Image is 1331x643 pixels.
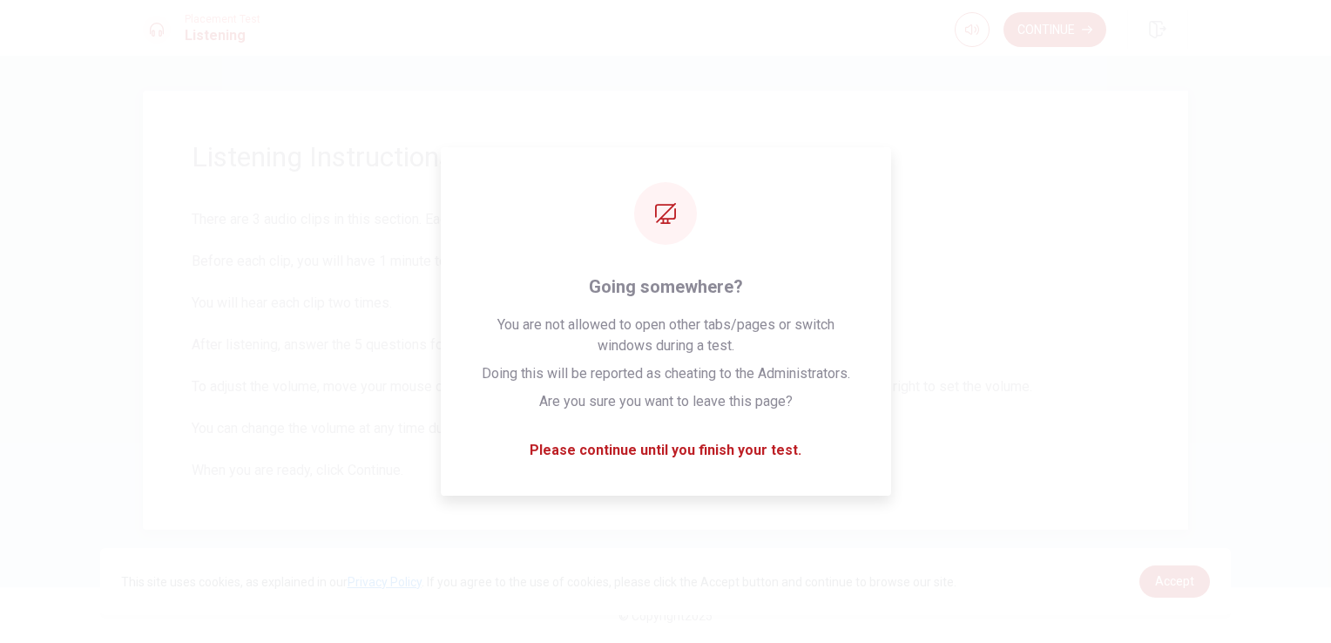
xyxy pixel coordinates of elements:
h1: Listening [185,25,260,46]
div: cookieconsent [100,548,1232,615]
span: This site uses cookies, as explained in our . If you agree to the use of cookies, please click th... [121,575,956,589]
span: © Copyright 2025 [618,609,713,623]
span: There are 3 audio clips in this section. Each clip has 5 questions. Before each clip, you will ha... [192,209,1139,481]
button: Continue [1003,12,1106,47]
a: dismiss cookie message [1139,565,1210,598]
a: Privacy Policy [348,575,422,589]
span: Placement Test [185,13,260,25]
span: Listening Instructions [192,139,1139,174]
span: Accept [1155,574,1194,588]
